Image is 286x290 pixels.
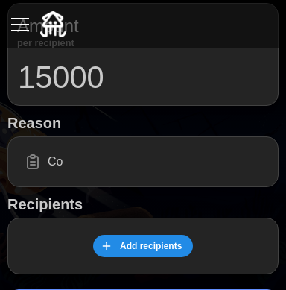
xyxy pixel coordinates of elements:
[120,236,182,256] span: Add recipients
[7,195,279,214] h1: Recipients
[40,11,66,37] img: Quidli
[7,113,279,133] h1: Reason
[17,146,269,177] input: Add a message for recipients (optional)
[93,235,194,257] button: Add recipients
[17,59,269,96] input: 0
